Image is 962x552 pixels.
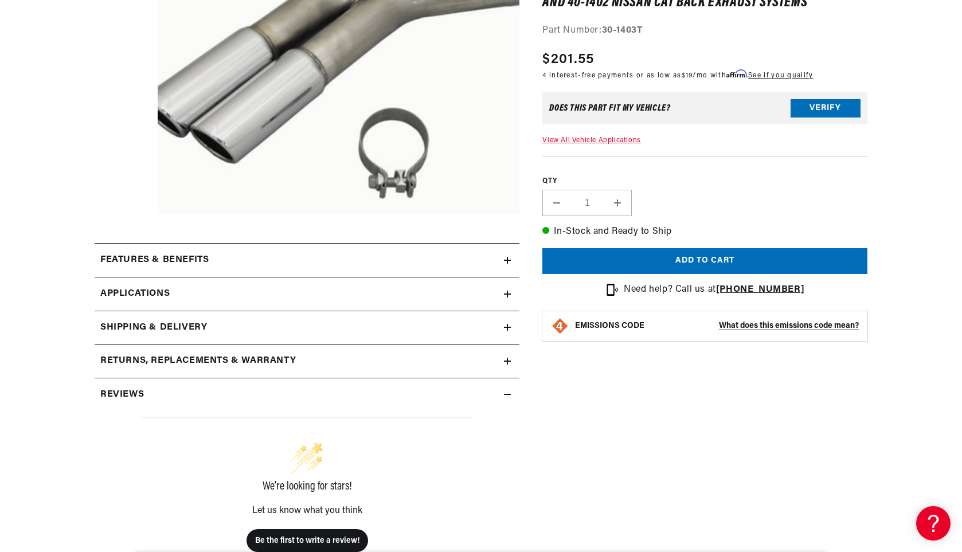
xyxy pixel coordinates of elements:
summary: Shipping & Delivery [95,311,519,344]
img: Emissions code [551,317,569,335]
button: EMISSIONS CODEWhat does this emissions code mean? [575,321,859,331]
h2: Reviews [100,387,144,402]
button: Verify [791,99,861,118]
a: [PHONE_NUMBER] [716,285,804,294]
span: Affirm [726,69,746,78]
summary: Features & Benefits [95,244,519,277]
div: Does This part fit My vehicle? [549,104,670,113]
h2: Returns, Replacements & Warranty [100,354,296,369]
p: In-Stock and Ready to Ship [542,225,867,240]
label: QTY [542,177,867,186]
p: Need help? Call us at [624,283,804,297]
p: 4 interest-free payments or as low as /mo with . [542,70,813,81]
strong: What does this emissions code mean? [719,322,859,330]
span: $19 [682,72,693,79]
button: Add to cart [542,248,867,274]
div: Part Number: [542,24,867,38]
span: Applications [100,287,170,302]
strong: 30-1403T [602,26,643,35]
summary: Returns, Replacements & Warranty [95,344,519,378]
h2: Shipping & Delivery [100,320,207,335]
div: We’re looking for stars! [142,481,472,492]
h2: Features & Benefits [100,253,209,268]
a: View All Vehicle Applications [542,137,640,144]
div: Let us know what you think [142,506,472,515]
strong: EMISSIONS CODE [575,322,644,330]
button: Be the first to write a review! [247,529,368,552]
summary: Reviews [95,378,519,412]
a: See if you qualify - Learn more about Affirm Financing (opens in modal) [748,72,813,79]
span: $201.55 [542,49,594,70]
a: Applications [95,277,519,311]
